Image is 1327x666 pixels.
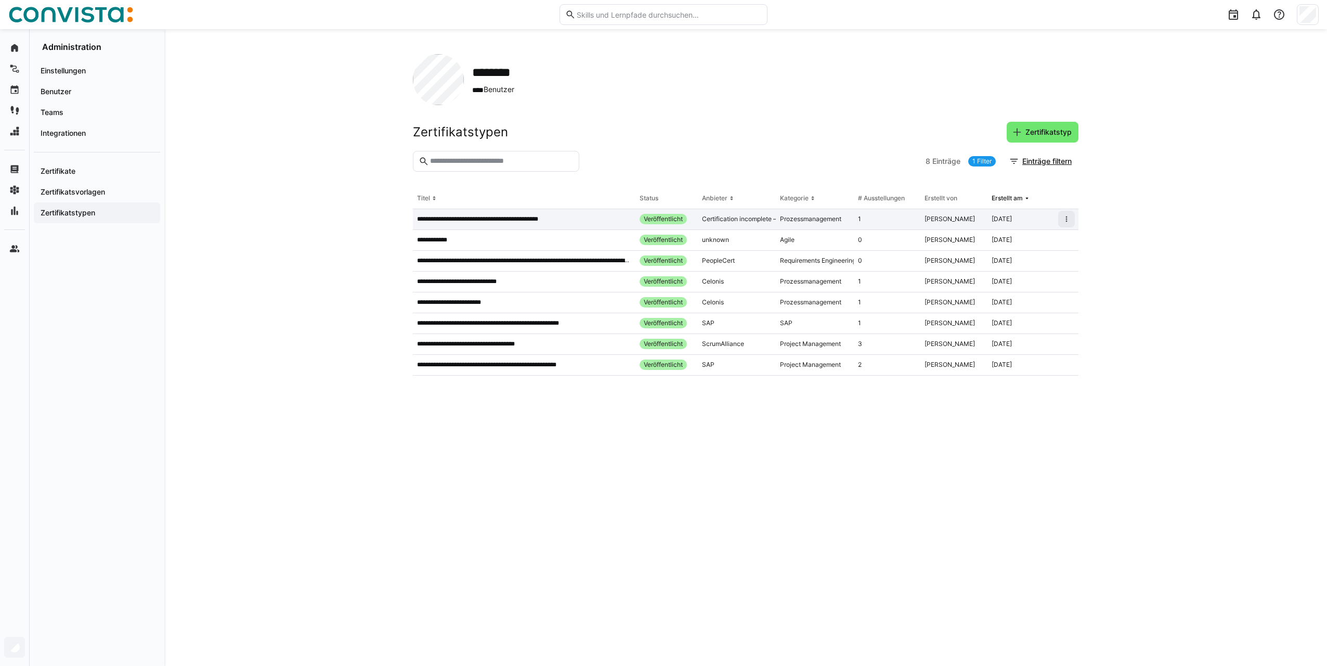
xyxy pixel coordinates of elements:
div: 1 [858,215,861,223]
span: Veröffentlicht [644,257,683,265]
a: 1 Filter [968,156,996,166]
div: Anbieter [702,194,727,202]
div: [DATE] [992,277,1012,286]
div: [DATE] [992,257,1012,265]
div: [DATE] [992,298,1012,306]
div: [PERSON_NAME] [925,257,975,265]
div: 0 [858,236,862,244]
div: Titel [417,194,430,202]
div: 1 [858,319,861,327]
button: Zertifikatstyp [1007,122,1078,143]
div: 1 [858,298,861,306]
div: SAP [780,319,792,327]
div: [PERSON_NAME] [925,277,975,286]
div: Requirements Engineering [780,257,856,265]
div: [DATE] [992,236,1012,244]
div: [PERSON_NAME] [925,236,975,244]
div: SAP [702,361,714,369]
span: Benutzer [472,84,524,95]
span: Veröffentlicht [644,215,683,223]
button: Einträge filtern [1004,151,1078,172]
div: [DATE] [992,215,1012,223]
div: ScrumAlliance [702,340,744,348]
div: Prozessmanagement [780,277,841,286]
div: [PERSON_NAME] [925,215,975,223]
span: Veröffentlicht [644,236,683,244]
div: 1 [858,277,861,286]
div: [DATE] [992,319,1012,327]
div: Agile [780,236,795,244]
span: Zertifikatstyp [1024,127,1073,137]
span: Veröffentlicht [644,277,683,286]
div: [DATE] [992,361,1012,369]
h2: Zertifikatstypen [413,124,508,140]
div: Prozessmanagement [780,215,841,223]
div: 2 [858,361,862,369]
div: [PERSON_NAME] [925,298,975,306]
div: Project Management [780,340,841,348]
div: [PERSON_NAME] [925,340,975,348]
div: Status [640,194,658,202]
div: SAP [702,319,714,327]
div: Erstellt von [925,194,957,202]
div: Certification incomplete – please re-enter with provider [702,215,862,223]
span: Veröffentlicht [644,340,683,348]
input: Skills und Lernpfade durchsuchen… [576,10,762,19]
div: Kategorie [780,194,809,202]
div: 0 [858,257,862,265]
span: Einträge [932,156,960,166]
span: Veröffentlicht [644,298,683,306]
span: Veröffentlicht [644,361,683,369]
div: unknown [702,236,729,244]
div: Celonis [702,298,724,306]
span: Einträge filtern [1021,156,1073,166]
div: PeopleCert [702,257,735,265]
div: Celonis [702,277,724,286]
div: [DATE] [992,340,1012,348]
div: # Ausstellungen [858,194,905,202]
div: 3 [858,340,862,348]
div: Project Management [780,361,841,369]
div: Erstellt am [992,194,1023,202]
span: 8 [926,156,930,166]
div: Prozessmanagement [780,298,841,306]
div: [PERSON_NAME] [925,361,975,369]
span: Veröffentlicht [644,319,683,327]
div: [PERSON_NAME] [925,319,975,327]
